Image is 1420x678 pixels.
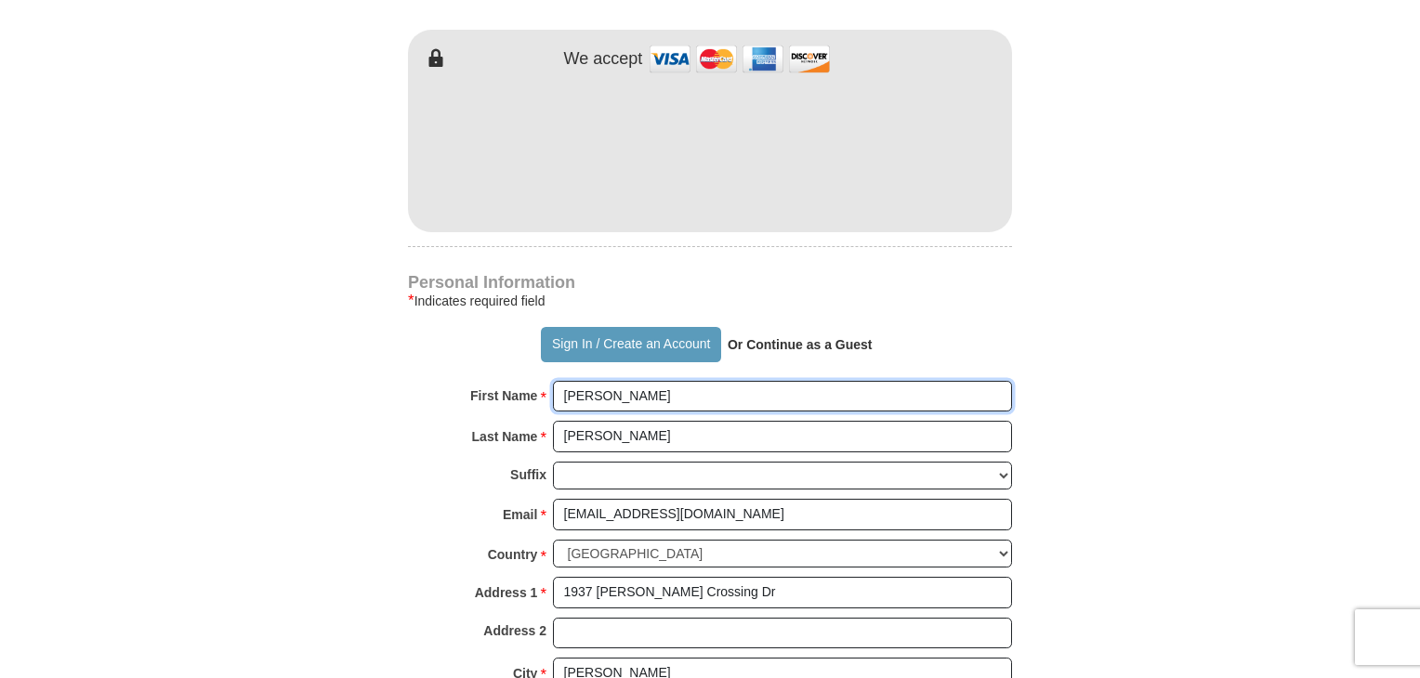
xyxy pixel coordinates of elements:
h4: Personal Information [408,275,1012,290]
img: credit cards accepted [647,39,833,79]
strong: Address 2 [483,618,546,644]
strong: Last Name [472,424,538,450]
h4: We accept [564,49,643,70]
strong: Or Continue as a Guest [728,337,873,352]
button: Sign In / Create an Account [541,327,720,362]
strong: Email [503,502,537,528]
strong: Address 1 [475,580,538,606]
strong: Country [488,541,538,567]
strong: First Name [470,383,537,409]
div: Indicates required field [408,290,1012,312]
strong: Suffix [510,462,546,488]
